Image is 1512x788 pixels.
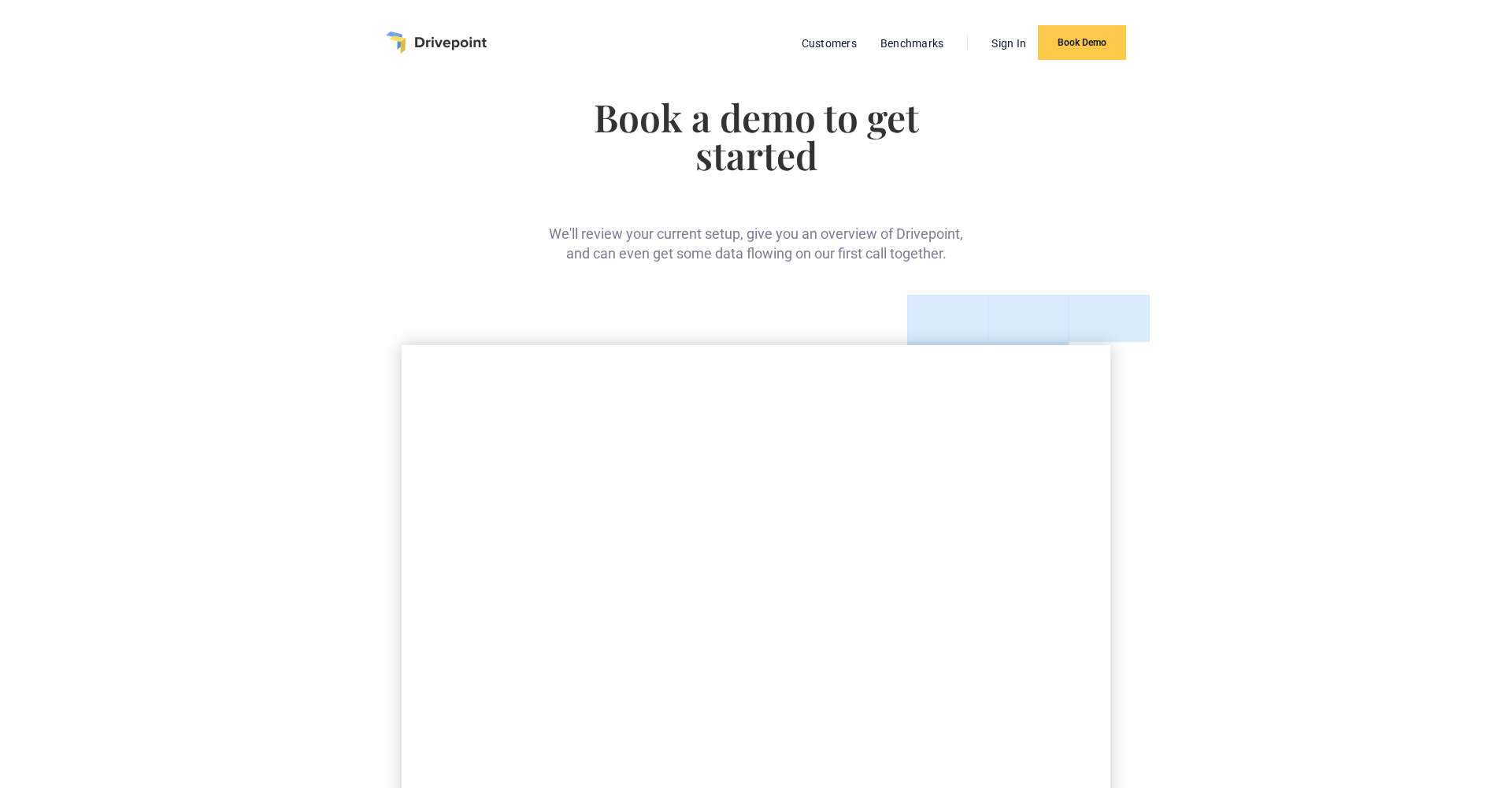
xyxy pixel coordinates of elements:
a: Book Demo [1038,25,1126,60]
a: home [386,32,487,54]
a: Customers [794,33,865,54]
div: We'll review your current setup, give you an overview of Drivepoint, and can even get some data f... [545,199,968,263]
a: Benchmarks [873,33,952,54]
a: Sign In [984,33,1034,54]
h1: Book a demo to get started [545,98,968,173]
